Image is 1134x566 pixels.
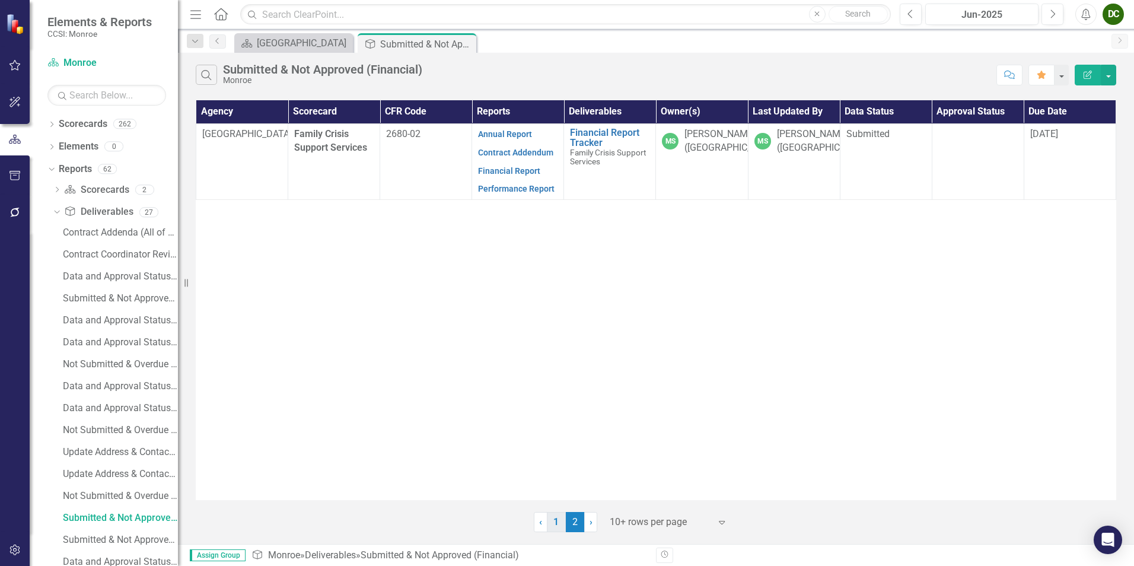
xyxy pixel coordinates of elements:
a: Financial Report [478,166,540,176]
span: › [590,516,593,527]
span: Assign Group [190,549,246,561]
div: Data and Approval Status (Finance) [63,315,178,326]
button: DC [1103,4,1124,25]
a: Monroe [47,56,166,70]
a: Contract Addenda (All of Monroe) [60,223,178,242]
a: Not Submitted & Overdue (CC) [60,421,178,440]
div: Submitted & Not Approved (Financial) [380,37,473,52]
div: Jun-2025 [929,8,1034,22]
div: Update Address & Contacts on Program Landing Page [63,469,178,479]
div: Submitted & Not Approved (Financial) [63,513,178,523]
div: 0 [104,142,123,152]
td: Double-Click to Edit [656,123,748,199]
div: Contract Coordinator Review (All) [63,249,178,260]
span: 2 [566,512,585,532]
div: 27 [139,207,158,217]
div: Not Submitted & Overdue (CC) [63,425,178,435]
div: Submitted & Not Approved (Financial) [223,63,422,76]
a: Contract Coordinator Review (All) [60,245,178,264]
a: Submitted & Not Approved (Addenda) [60,289,178,308]
span: Search [845,9,871,18]
a: Scorecards [64,183,129,197]
div: Update Address & Contacts on Program Landing Page (Finance) [63,447,178,457]
a: Update Address & Contacts on Program Landing Page (Finance) [60,443,178,462]
a: Data and Approval Status (Annual) [60,267,178,286]
span: Family Crisis Support Services [294,128,367,153]
input: Search Below... [47,85,166,106]
a: 1 [547,512,566,532]
a: Annual Report [478,129,532,139]
a: Data and Approval Status (Q) [60,399,178,418]
input: Search ClearPoint... [240,4,891,25]
a: [GEOGRAPHIC_DATA] [237,36,350,50]
div: Submitted & Not Approved (Financial) [361,549,519,561]
div: MS [754,133,771,150]
span: ‹ [539,516,542,527]
div: 262 [113,119,136,129]
p: [GEOGRAPHIC_DATA] [202,128,282,141]
div: » » [251,549,647,562]
a: Submitted & Not Approved (CC) [60,530,178,549]
div: Data and Approval Status (Annual) [63,271,178,282]
a: Financial Report Tracker [570,128,649,148]
span: Submitted [846,128,890,139]
div: 2 [135,185,154,195]
button: Jun-2025 [925,4,1039,25]
div: Open Intercom Messenger [1094,526,1122,554]
td: Double-Click to Edit [472,123,564,199]
div: [GEOGRAPHIC_DATA] [257,36,350,50]
a: Not Submitted & Overdue (Financial) [60,486,178,505]
a: Deliverables [64,205,133,219]
a: Performance Report [478,184,555,193]
td: Double-Click to Edit [840,123,932,199]
div: 62 [98,164,117,174]
div: Not Submitted & Overdue (Addenda) [63,359,178,370]
div: Submitted & Not Approved (Addenda) [63,293,178,304]
a: Submitted & Not Approved (Financial) [60,508,178,527]
div: Data and Approval Status (Q) [63,403,178,414]
a: Update Address & Contacts on Program Landing Page [60,465,178,484]
div: Data and Approval Status (M) [63,381,178,392]
div: [PERSON_NAME] ([GEOGRAPHIC_DATA]) [777,128,873,155]
a: Reports [59,163,92,176]
a: Data and Approval Status (Addenda) [60,333,178,352]
a: Deliverables [305,549,356,561]
a: Scorecards [59,117,107,131]
div: Submitted & Not Approved (CC) [63,535,178,545]
td: Double-Click to Edit [932,123,1024,199]
td: Double-Click to Edit [196,123,288,199]
div: [PERSON_NAME] ([GEOGRAPHIC_DATA]) [684,128,781,155]
div: Not Submitted & Overdue (Financial) [63,491,178,501]
div: MS [662,133,679,150]
a: Not Submitted & Overdue (Addenda) [60,355,178,374]
button: Search [829,6,888,23]
img: ClearPoint Strategy [5,12,27,35]
a: Elements [59,140,98,154]
div: Contract Addenda (All of Monroe) [63,227,178,238]
td: Double-Click to Edit [1024,123,1116,199]
span: [DATE] [1030,128,1058,139]
td: Double-Click to Edit [380,123,472,199]
a: Monroe [268,549,300,561]
span: Family Crisis Support Services [570,148,646,166]
td: Double-Click to Edit Right Click for Context Menu [564,123,656,199]
div: Data and Approval Status (Addenda) [63,337,178,348]
a: Data and Approval Status (Finance) [60,311,178,330]
span: Elements & Reports [47,15,152,29]
div: Monroe [223,76,422,85]
small: CCSI: Monroe [47,29,152,39]
span: 2680-02 [386,128,421,139]
a: Contract Addendum [478,148,553,157]
a: Data and Approval Status (M) [60,377,178,396]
